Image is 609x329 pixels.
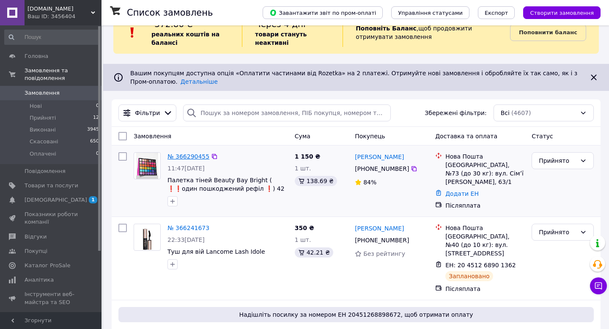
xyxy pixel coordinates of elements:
[134,133,171,140] span: Замовлення
[167,165,205,172] span: 11:47[DATE]
[425,109,486,117] span: Збережені фільтри:
[295,165,311,172] span: 1 шт.
[295,133,310,140] span: Cума
[391,6,469,19] button: Управління статусами
[25,291,78,306] span: Інструменти веб-майстра та SEO
[510,24,586,41] a: Поповнити баланс
[363,250,405,257] span: Без рейтингу
[25,233,47,241] span: Відгуки
[87,126,99,134] span: 3945
[122,310,590,319] span: Надішліть посилку за номером ЕН 20451268898672, щоб отримати оплату
[445,224,525,232] div: Нова Пошта
[183,104,391,121] input: Пошук за номером замовлення, ПІБ покупця, номером телефону, Email, номером накладної
[445,271,493,281] div: Заплановано
[25,211,78,226] span: Показники роботи компанії
[89,196,97,203] span: 1
[27,13,101,20] div: Ваш ID: 3456404
[167,248,265,255] a: Туш для вій Lancome Lash Idole
[255,31,307,46] b: товари стануть неактивні
[4,30,100,45] input: Пошук
[25,52,48,60] span: Головна
[151,31,219,46] b: реальних коштів на балансі
[445,285,525,293] div: Післяплата
[96,150,99,158] span: 0
[445,262,516,269] span: ЕН: 20 4512 6890 1362
[295,176,337,186] div: 138.69 ₴
[532,133,553,140] span: Статус
[135,109,160,117] span: Фільтри
[445,161,525,186] div: [GEOGRAPHIC_DATA], №73 (до 30 кг): вул. Сім’ї [PERSON_NAME], 63/1
[134,152,161,179] a: Фото товару
[130,70,577,85] span: Вашим покупцям доступна опція «Оплатити частинами від Rozetka» на 2 платежі. Отримуйте нові замов...
[445,232,525,258] div: [GEOGRAPHIC_DATA], №40 (до 10 кг): вул. [STREET_ADDRESS]
[511,110,531,116] span: (4607)
[295,236,311,243] span: 1 шт.
[134,224,161,251] a: Фото товару
[590,277,607,294] button: Чат з покупцем
[355,133,385,140] span: Покупець
[137,224,156,250] img: Фото товару
[167,236,205,243] span: 22:33[DATE]
[30,126,56,134] span: Виконані
[27,5,91,13] span: Paletka.com.ua
[167,177,285,200] a: Палетка тіней Beauty Bay Bright ( ❗️❗️один пошкоджений рефіл ❗️) 42 Colour Palette, 42 x 1.4 г
[167,225,209,231] a: № 366241673
[90,138,99,145] span: 650
[435,133,497,140] span: Доставка та оплата
[126,26,139,39] img: :exclamation:
[356,25,417,32] b: Поповніть Баланс
[181,78,218,85] a: Детальніше
[96,102,99,110] span: 0
[523,6,601,19] button: Створити замовлення
[25,182,78,189] span: Товари та послуги
[343,18,510,47] div: , щоб продовжити отримувати замовлення
[30,102,42,110] span: Нові
[295,153,321,160] span: 1 150 ₴
[25,167,66,175] span: Повідомлення
[398,10,463,16] span: Управління статусами
[136,153,158,179] img: Фото товару
[539,228,576,237] div: Прийнято
[30,138,58,145] span: Скасовані
[353,234,411,246] div: [PHONE_NUMBER]
[30,150,56,158] span: Оплачені
[355,224,404,233] a: [PERSON_NAME]
[167,153,209,160] a: № 366290455
[478,6,515,19] button: Експорт
[25,276,54,284] span: Аналітика
[485,10,508,16] span: Експорт
[445,152,525,161] div: Нова Пошта
[539,156,576,165] div: Прийнято
[355,153,404,161] a: [PERSON_NAME]
[25,67,101,82] span: Замовлення та повідомлення
[25,247,47,255] span: Покупці
[445,190,479,197] a: Додати ЕН
[515,9,601,16] a: Створити замовлення
[445,201,525,210] div: Післяплата
[269,9,376,16] span: Завантажити звіт по пром-оплаті
[127,8,213,18] h1: Список замовлень
[25,196,87,204] span: [DEMOGRAPHIC_DATA]
[295,225,314,231] span: 350 ₴
[25,262,70,269] span: Каталог ProSale
[263,6,383,19] button: Завантажити звіт по пром-оплаті
[93,114,99,122] span: 12
[30,114,56,122] span: Прийняті
[519,29,577,36] b: Поповнити баланс
[25,89,60,97] span: Замовлення
[295,247,333,258] div: 42.21 ₴
[501,109,510,117] span: Всі
[530,10,594,16] span: Створити замовлення
[353,163,411,175] div: [PHONE_NUMBER]
[363,179,376,186] span: 84%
